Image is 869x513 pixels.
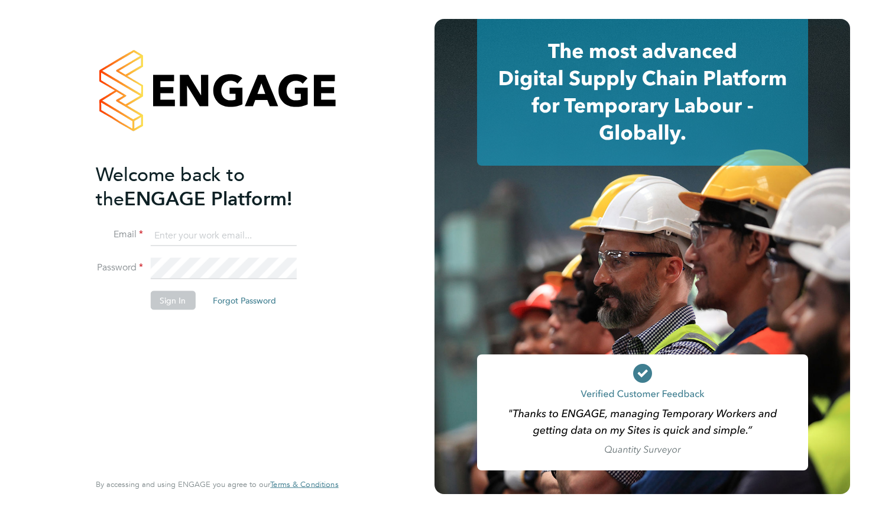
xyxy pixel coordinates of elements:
a: Terms & Conditions [270,480,338,489]
label: Password [96,262,143,274]
h2: ENGAGE Platform! [96,162,326,211]
span: Welcome back to the [96,163,245,210]
span: By accessing and using ENGAGE you agree to our [96,479,338,489]
button: Sign In [150,291,195,310]
label: Email [96,228,143,241]
button: Forgot Password [203,291,286,310]
input: Enter your work email... [150,225,296,246]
